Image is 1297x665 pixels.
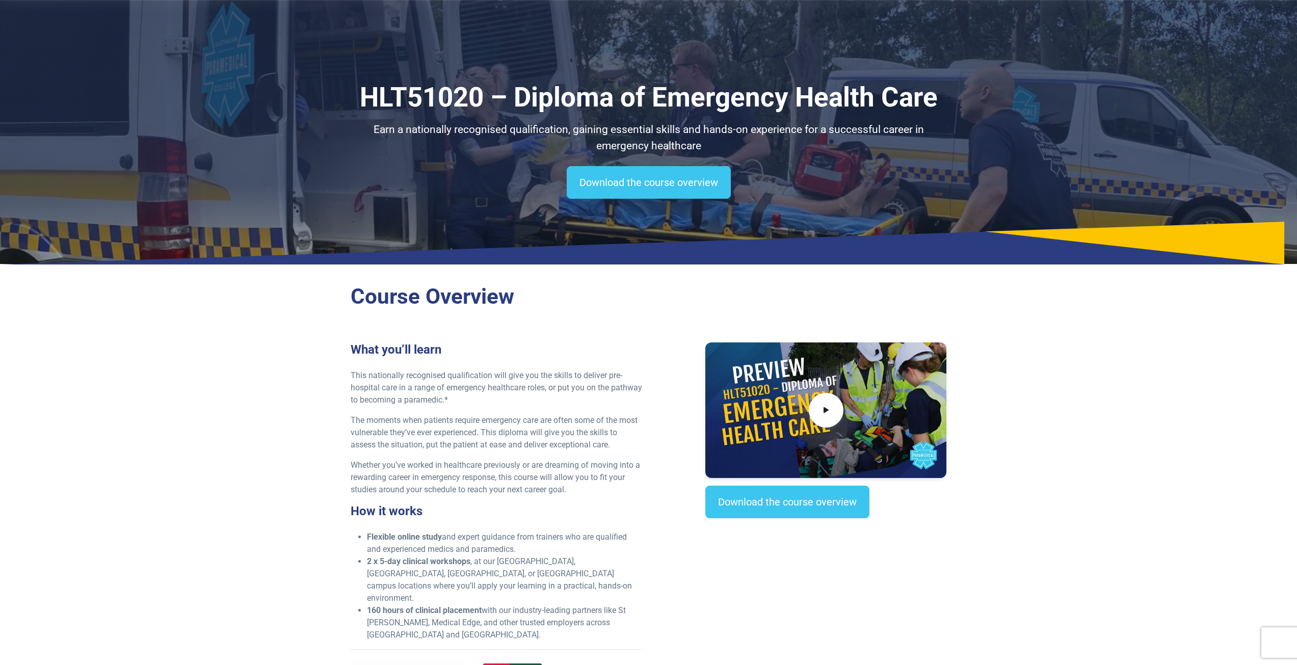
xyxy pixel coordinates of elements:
p: This nationally recognised qualification will give you the skills to deliver pre-hospital care in... [351,369,643,406]
h3: What you’ll learn [351,342,643,357]
a: Download the course overview [567,166,731,199]
li: , at our [GEOGRAPHIC_DATA], [GEOGRAPHIC_DATA], [GEOGRAPHIC_DATA], or [GEOGRAPHIC_DATA] campus loc... [367,555,643,604]
a: Download the course overview [705,486,869,518]
p: Whether you’ve worked in healthcare previously or are dreaming of moving into a rewarding career ... [351,459,643,496]
iframe: EmbedSocial Universal Widget [705,539,946,549]
strong: 2 x 5-day clinical workshops [367,556,470,566]
p: Earn a nationally recognised qualification, gaining essential skills and hands-on experience for ... [351,122,947,154]
h2: Course Overview [351,284,947,310]
p: The moments when patients require emergency care are often some of the most vulnerable they’ve ev... [351,414,643,451]
li: and expert guidance from trainers who are qualified and experienced medics and paramedics. [367,531,643,555]
li: with our industry-leading partners like St [PERSON_NAME], Medical Edge, and other trusted employe... [367,604,643,641]
strong: 160 hours of clinical placement [367,605,482,615]
h3: How it works [351,504,643,519]
h1: HLT51020 – Diploma of Emergency Health Care [351,82,947,114]
strong: Flexible online study [367,532,442,542]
